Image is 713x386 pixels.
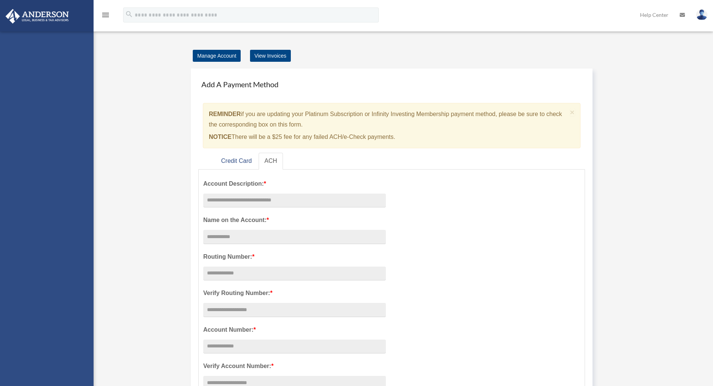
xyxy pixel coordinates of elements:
[3,9,71,24] img: Anderson Advisors Platinum Portal
[193,50,241,62] a: Manage Account
[209,134,231,140] strong: NOTICE
[259,153,283,170] a: ACH
[203,252,386,262] label: Routing Number:
[203,179,386,189] label: Account Description:
[209,111,241,117] strong: REMINDER
[125,10,133,18] i: search
[696,9,707,20] img: User Pic
[203,288,386,298] label: Verify Routing Number:
[101,10,110,19] i: menu
[250,50,291,62] a: View Invoices
[570,108,575,116] button: Close
[570,108,575,116] span: ×
[203,325,386,335] label: Account Number:
[209,132,567,142] p: There will be a $25 fee for any failed ACH/e-Check payments.
[203,361,386,371] label: Verify Account Number:
[198,76,585,92] h4: Add A Payment Method
[203,103,581,148] div: if you are updating your Platinum Subscription or Infinity Investing Membership payment method, p...
[203,215,386,225] label: Name on the Account:
[215,153,258,170] a: Credit Card
[101,13,110,19] a: menu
